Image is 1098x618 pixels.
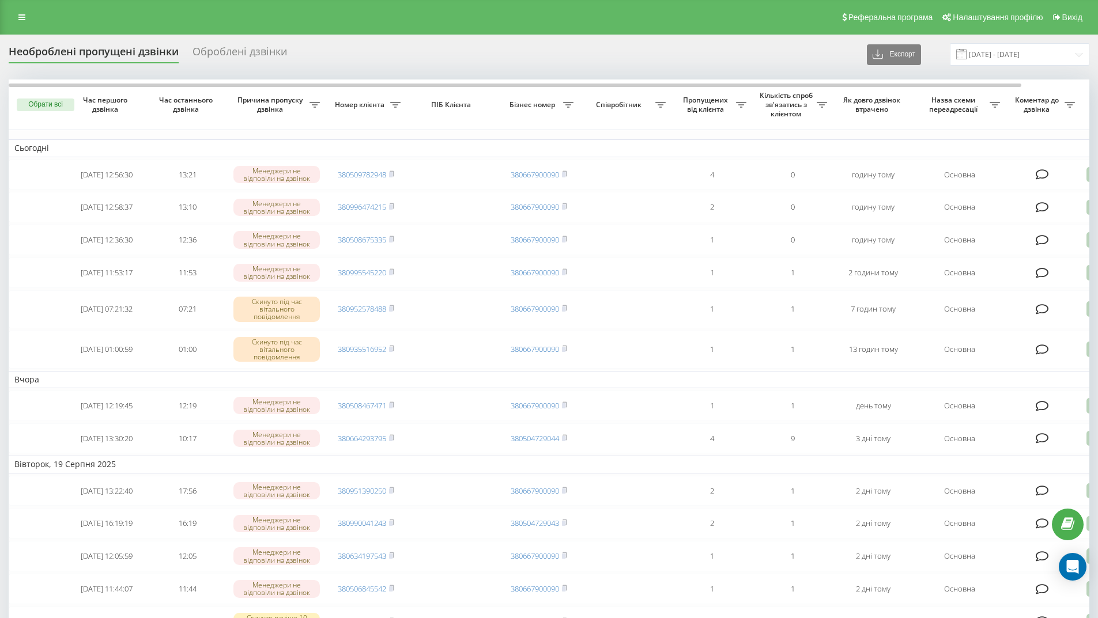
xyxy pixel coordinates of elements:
td: Основна [914,225,1006,255]
div: Скинуто під час вітального повідомлення [233,337,320,362]
td: [DATE] 12:56:30 [66,160,147,190]
a: 380506845542 [338,583,386,594]
span: Назва схеми переадресації [919,96,990,113]
td: 1 [671,290,752,328]
td: 1 [752,390,833,421]
div: Менеджери не відповіли на дзвінок [233,166,320,183]
td: 2 [671,192,752,222]
a: 380667900090 [511,583,559,594]
td: [DATE] 12:19:45 [66,390,147,421]
td: 12:36 [147,225,228,255]
a: 380996474215 [338,202,386,212]
a: 380952578488 [338,304,386,314]
td: Основна [914,192,1006,222]
button: Експорт [867,44,921,65]
a: 380667900090 [511,267,559,278]
a: 380508467471 [338,400,386,411]
td: Основна [914,541,1006,571]
td: 1 [671,390,752,421]
td: 2 [671,476,752,506]
div: Оброблені дзвінки [193,46,287,63]
td: 13 годин тому [833,331,914,369]
td: 11:44 [147,574,228,604]
td: 2 дні тому [833,508,914,539]
td: 1 [752,476,833,506]
td: 1 [671,331,752,369]
span: Номер клієнта [331,100,390,109]
td: 2 години тому [833,257,914,288]
a: 380935516952 [338,344,386,354]
a: 380667900090 [511,234,559,245]
td: 17:56 [147,476,228,506]
td: 1 [752,257,833,288]
a: 380509782948 [338,169,386,180]
td: 9 [752,423,833,454]
td: [DATE] 12:36:30 [66,225,147,255]
td: 0 [752,160,833,190]
div: Менеджери не відповіли на дзвінок [233,547,320,564]
td: 12:19 [147,390,228,421]
span: ПІБ Клієнта [416,100,489,109]
td: 16:19 [147,508,228,539]
div: Менеджери не відповіли на дзвінок [233,199,320,216]
td: 4 [671,160,752,190]
span: Час першого дзвінка [76,96,138,113]
span: Час останнього дзвінка [156,96,218,113]
td: Основна [914,160,1006,190]
span: Причина пропуску дзвінка [233,96,310,113]
a: 380667900090 [511,400,559,411]
td: 1 [671,225,752,255]
td: [DATE] 16:19:19 [66,508,147,539]
span: Пропущених від клієнта [677,96,736,113]
a: 380667900090 [511,551,559,561]
a: 380508675335 [338,234,386,245]
td: Основна [914,574,1006,604]
td: [DATE] 12:58:37 [66,192,147,222]
td: Основна [914,290,1006,328]
a: 380667900090 [511,486,559,496]
a: 380634197543 [338,551,386,561]
td: Основна [914,423,1006,454]
button: Обрати всі [17,98,74,111]
td: 1 [671,257,752,288]
div: Менеджери не відповіли на дзвінок [233,231,320,248]
td: 01:00 [147,331,228,369]
span: Кількість спроб зв'язатись з клієнтом [758,91,817,118]
td: 13:10 [147,192,228,222]
td: [DATE] 12:05:59 [66,541,147,571]
td: 7 годин тому [833,290,914,328]
div: Менеджери не відповіли на дзвінок [233,264,320,281]
td: 0 [752,225,833,255]
td: годину тому [833,192,914,222]
td: 13:21 [147,160,228,190]
span: Коментар до дзвінка [1012,96,1065,113]
span: Бізнес номер [504,100,563,109]
td: 2 [671,508,752,539]
a: 380667900090 [511,169,559,180]
td: годину тому [833,225,914,255]
span: Реферальна програма [848,13,933,22]
a: 380504729044 [511,433,559,443]
td: 11:53 [147,257,228,288]
div: Необроблені пропущені дзвінки [9,46,179,63]
div: Open Intercom Messenger [1059,553,1086,581]
a: 380995545220 [338,267,386,278]
td: 4 [671,423,752,454]
div: Менеджери не відповіли на дзвінок [233,397,320,414]
td: 1 [752,290,833,328]
td: Основна [914,508,1006,539]
div: Менеджери не відповіли на дзвінок [233,515,320,532]
td: 2 дні тому [833,541,914,571]
td: 2 дні тому [833,574,914,604]
td: Основна [914,257,1006,288]
td: [DATE] 13:22:40 [66,476,147,506]
td: [DATE] 01:00:59 [66,331,147,369]
span: Співробітник [585,100,655,109]
td: 12:05 [147,541,228,571]
td: 1 [752,541,833,571]
td: 0 [752,192,833,222]
td: Основна [914,476,1006,506]
td: 1 [752,508,833,539]
td: 1 [752,331,833,369]
td: [DATE] 07:21:32 [66,290,147,328]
